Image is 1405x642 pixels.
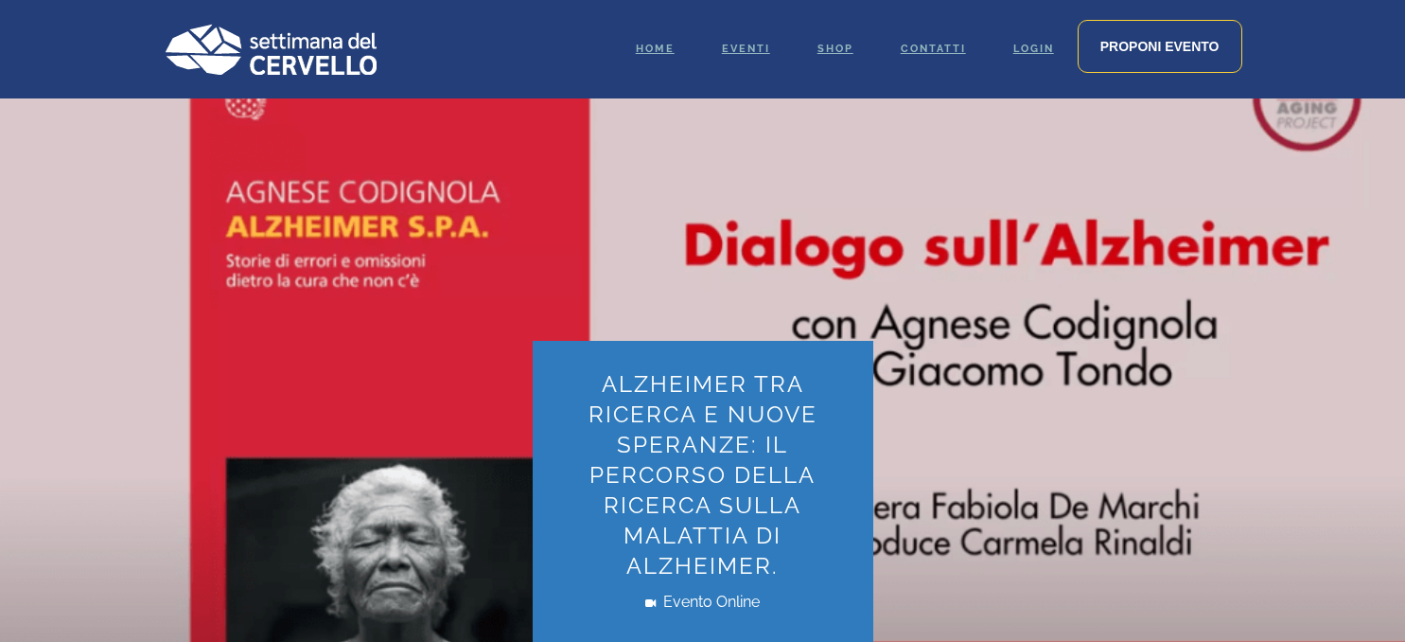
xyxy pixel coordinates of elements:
[561,591,845,614] span: Evento Online
[1100,39,1220,54] span: Proponi evento
[1013,43,1054,55] span: Login
[636,43,675,55] span: Home
[164,24,377,75] img: Logo
[901,43,966,55] span: Contatti
[817,43,853,55] span: Shop
[722,43,770,55] span: Eventi
[561,369,845,581] h1: Alzheimer tra ricerca e nuove speranze: Il percorso della ricerca sulla malattia di Alzheimer.
[1078,20,1242,73] a: Proponi evento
